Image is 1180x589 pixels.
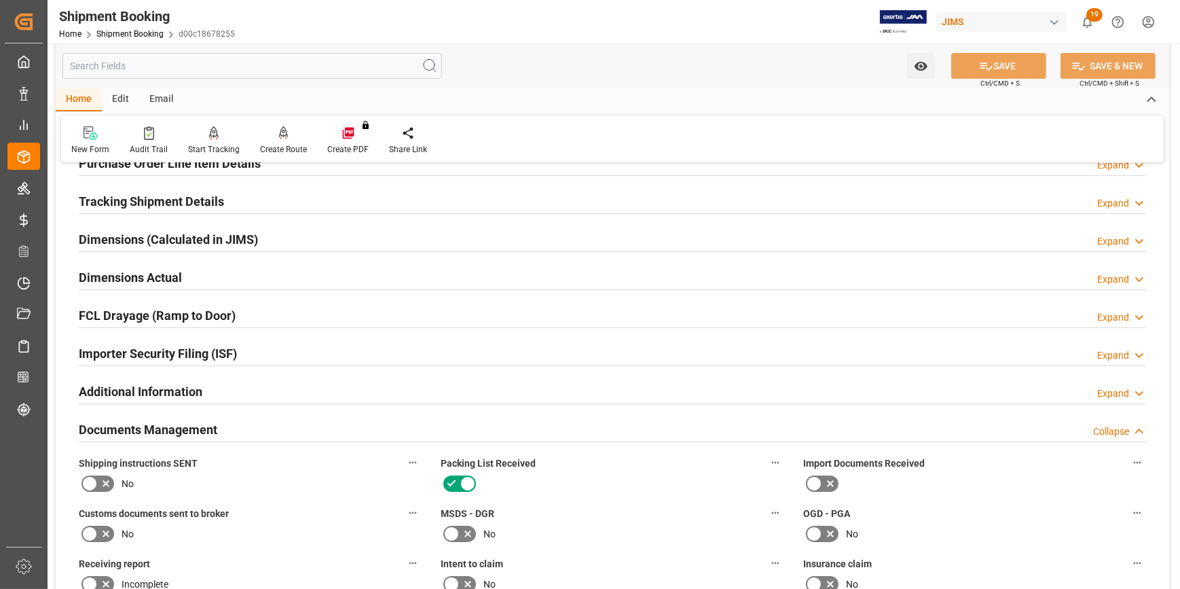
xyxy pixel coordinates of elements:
span: MSDS - DGR [441,507,494,521]
div: Expand [1097,349,1129,363]
span: No [846,527,858,541]
span: Ctrl/CMD + Shift + S [1080,78,1139,88]
div: Collapse [1093,425,1129,439]
div: Edit [102,88,139,111]
span: OGD - PGA [803,507,850,521]
button: Insurance claim [1128,554,1146,572]
div: Home [56,88,102,111]
button: Import Documents Received [1128,454,1146,471]
h2: Dimensions (Calculated in JIMS) [79,230,258,249]
a: Home [59,29,81,39]
h2: Additional Information [79,382,202,401]
button: OGD - PGA [1128,504,1146,522]
img: Exertis%20JAM%20-%20Email%20Logo.jpg_1722504956.jpg [880,10,927,34]
h2: Dimensions Actual [79,268,182,287]
div: Create Route [260,143,307,156]
button: Intent to claim [767,554,784,572]
div: JIMS [936,12,1067,32]
div: Expand [1097,310,1129,325]
span: Receiving report [79,557,150,571]
h2: Purchase Order Line Item Details [79,154,261,173]
button: open menu [907,53,935,79]
span: Shipping instructions SENT [79,457,198,471]
div: Shipment Booking [59,6,235,26]
button: SAVE [951,53,1046,79]
h2: Importer Security Filing (ISF) [79,344,237,363]
button: Receiving report [404,554,422,572]
button: JIMS [936,9,1072,35]
button: Help Center [1103,7,1133,37]
div: New Form [71,143,109,156]
span: Customs documents sent to broker [79,507,229,521]
h2: Tracking Shipment Details [79,192,224,211]
span: Ctrl/CMD + S [980,78,1020,88]
div: Share Link [389,143,427,156]
span: No [483,527,496,541]
span: No [122,527,134,541]
h2: Documents Management [79,421,217,439]
span: Packing List Received [441,457,536,471]
button: SAVE & NEW [1061,53,1156,79]
div: Email [139,88,184,111]
button: Shipping instructions SENT [404,454,422,471]
button: Customs documents sent to broker [404,504,422,522]
span: No [122,477,134,491]
input: Search Fields [62,53,442,79]
div: Audit Trail [130,143,168,156]
button: show 19 new notifications [1072,7,1103,37]
div: Expand [1097,196,1129,211]
span: Import Documents Received [803,457,925,471]
button: MSDS - DGR [767,504,784,522]
div: Expand [1097,272,1129,287]
span: Insurance claim [803,557,872,571]
span: Intent to claim [441,557,503,571]
div: Expand [1097,234,1129,249]
h2: FCL Drayage (Ramp to Door) [79,306,236,325]
div: Expand [1097,158,1129,173]
a: Shipment Booking [96,29,164,39]
span: 19 [1086,8,1103,22]
div: Expand [1097,387,1129,401]
button: Packing List Received [767,454,784,471]
div: Start Tracking [188,143,240,156]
